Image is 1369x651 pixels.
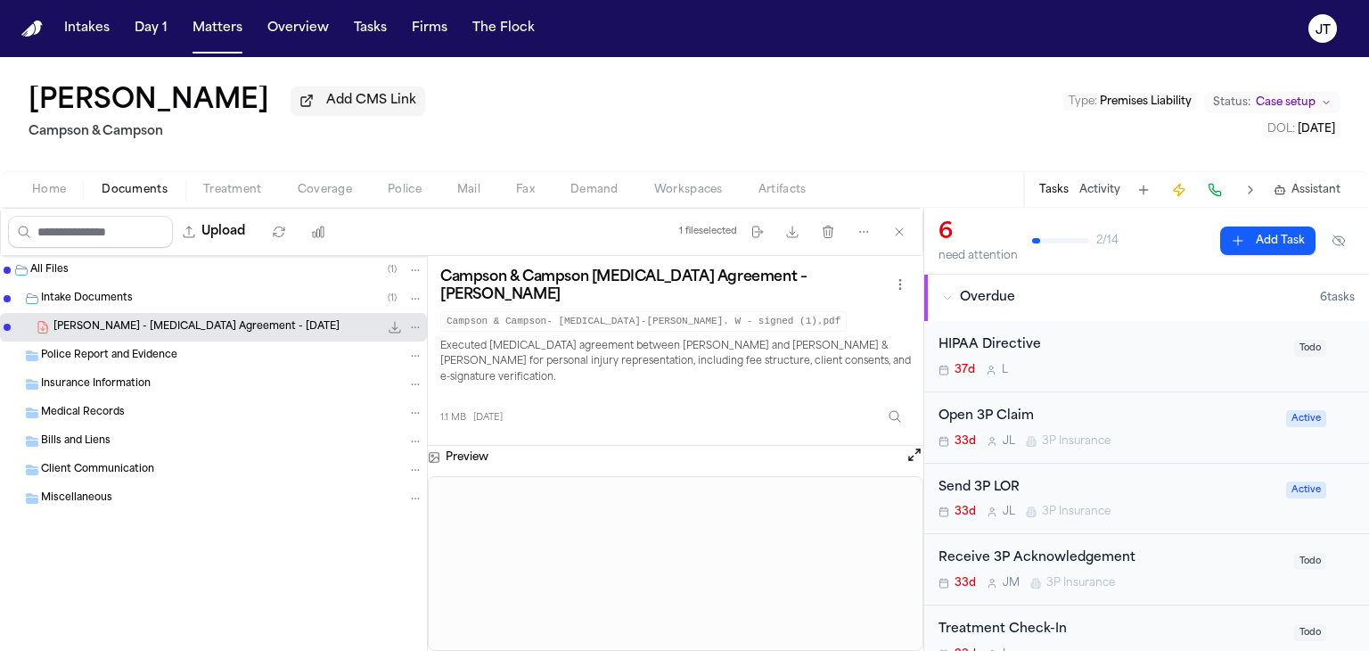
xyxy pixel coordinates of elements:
[405,12,455,45] button: Firms
[939,548,1283,569] div: Receive 3P Acknowledgement
[1294,340,1326,357] span: Todo
[30,263,69,278] span: All Files
[1262,120,1340,138] button: Edit DOL: 2025-05-23
[8,216,173,248] input: Search files
[1063,93,1197,111] button: Edit Type: Premises Liability
[1298,124,1335,135] span: [DATE]
[57,12,117,45] button: Intakes
[924,464,1369,535] div: Open task: Send 3P LOR
[386,318,404,336] button: Download N. Wilkes - Retainer Agreement - 8.5.25
[298,183,352,197] span: Coverage
[465,12,542,45] button: The Flock
[1003,505,1015,519] span: J L
[879,400,911,433] button: Inspect
[906,446,923,469] button: Open preview
[924,534,1369,606] div: Open task: Receive 3P Acknowledgement
[21,21,43,37] a: Home
[1069,96,1097,107] span: Type :
[1274,183,1340,197] button: Assistant
[955,576,976,590] span: 33d
[955,434,976,449] span: 33d
[939,478,1275,499] div: Send 3P LOR
[679,226,737,237] div: 1 file selected
[41,292,133,307] span: Intake Documents
[758,183,807,197] span: Artifacts
[906,446,923,464] button: Open preview
[1100,96,1192,107] span: Premises Liability
[1220,227,1316,255] button: Add Task
[440,268,889,304] h3: Campson & Campson [MEDICAL_DATA] Agreement – [PERSON_NAME]
[955,505,976,519] span: 33d
[516,183,535,197] span: Fax
[388,265,397,275] span: ( 1 )
[185,12,250,45] button: Matters
[1003,576,1020,590] span: J M
[1286,482,1326,499] span: Active
[939,335,1283,356] div: HIPAA Directive
[1042,505,1111,519] span: 3P Insurance
[41,349,177,364] span: Police Report and Evidence
[127,12,175,45] button: Day 1
[939,218,1018,247] div: 6
[1039,183,1069,197] button: Tasks
[1267,124,1295,135] span: DOL :
[1323,227,1355,255] button: Hide completed tasks (⌘⇧H)
[41,491,112,507] span: Miscellaneous
[260,12,336,45] button: Overview
[1002,363,1008,377] span: L
[41,406,125,421] span: Medical Records
[347,12,394,45] button: Tasks
[1256,95,1316,110] span: Case setup
[955,363,975,377] span: 37d
[924,321,1369,392] div: Open task: HIPAA Directive
[1003,434,1015,449] span: J L
[440,411,466,424] span: 1.1 MB
[41,434,111,449] span: Bills and Liens
[440,311,847,332] code: Campson & Campson- [MEDICAL_DATA]-[PERSON_NAME]. W - signed (1).pdf
[570,183,619,197] span: Demand
[1079,183,1120,197] button: Activity
[41,377,151,392] span: Insurance Information
[1320,291,1355,305] span: 6 task s
[326,92,416,110] span: Add CMS Link
[29,86,269,118] h1: [PERSON_NAME]
[53,320,340,335] span: [PERSON_NAME] - [MEDICAL_DATA] Agreement - [DATE]
[29,86,269,118] button: Edit matter name
[939,620,1283,640] div: Treatment Check-In
[1213,95,1250,110] span: Status:
[1131,177,1156,202] button: Add Task
[1096,234,1119,248] span: 2 / 14
[939,249,1018,263] div: need attention
[32,183,66,197] span: Home
[457,183,480,197] span: Mail
[446,450,488,465] h3: Preview
[939,407,1275,427] div: Open 3P Claim
[21,21,43,37] img: Finch Logo
[1046,576,1115,590] span: 3P Insurance
[1286,410,1326,427] span: Active
[440,339,911,387] p: Executed [MEDICAL_DATA] agreement between [PERSON_NAME] and [PERSON_NAME] & [PERSON_NAME] for per...
[654,183,723,197] span: Workspaces
[473,411,503,424] span: [DATE]
[102,183,168,197] span: Documents
[388,183,422,197] span: Police
[429,477,922,650] iframe: N. Wilkes - Retainer Agreement - 8.5.25
[388,293,397,303] span: ( 1 )
[924,275,1369,321] button: Overdue6tasks
[1291,183,1340,197] span: Assistant
[203,183,262,197] span: Treatment
[1167,177,1192,202] button: Create Immediate Task
[41,463,154,478] span: Client Communication
[924,392,1369,464] div: Open task: Open 3P Claim
[1294,553,1326,570] span: Todo
[1204,92,1340,113] button: Change status from Case setup
[960,289,1015,307] span: Overdue
[1294,624,1326,641] span: Todo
